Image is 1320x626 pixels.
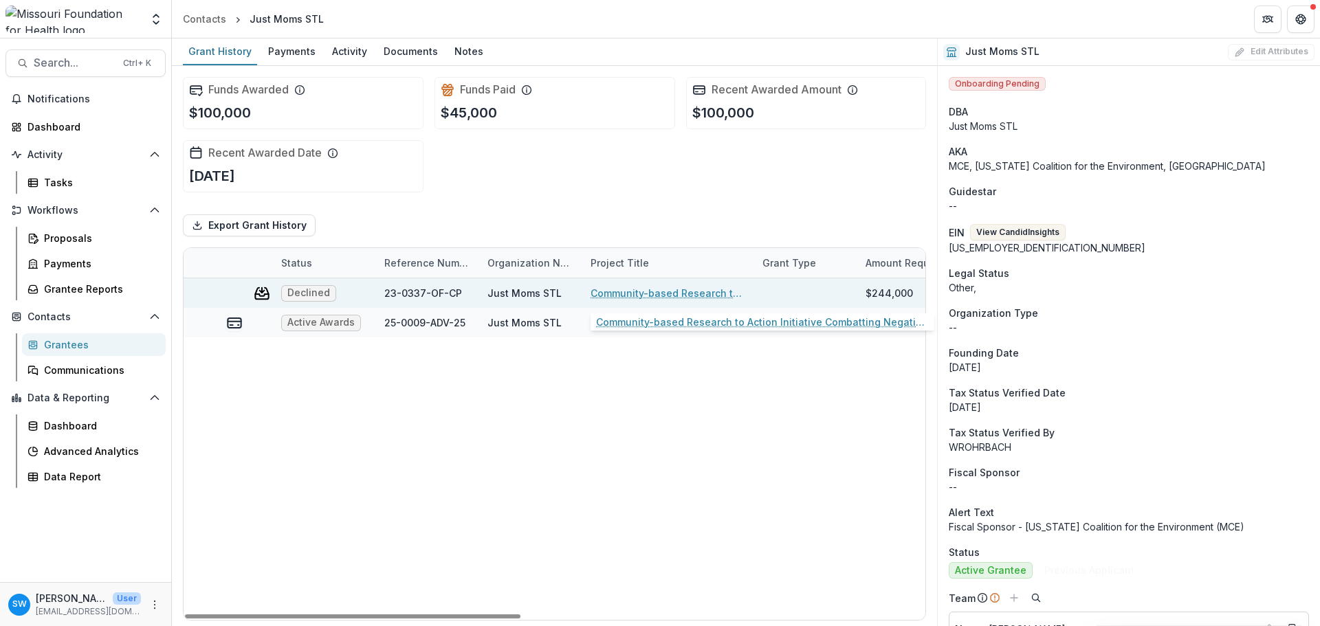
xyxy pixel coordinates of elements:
div: Status [273,248,376,278]
button: Open Contacts [5,306,166,328]
div: Reference Number [376,248,479,278]
h2: Funds Awarded [208,83,289,96]
span: Search... [34,56,115,69]
a: Proposals [22,227,166,249]
span: DBA [949,104,968,119]
button: Add [1006,590,1022,606]
button: Get Help [1287,5,1314,33]
button: Export Grant History [183,214,316,236]
span: Declined [287,287,330,299]
a: Advanced Analytics [22,440,166,462]
div: $100,000 [866,315,910,330]
button: Edit Attributes [1228,44,1314,60]
a: Documents [378,38,443,65]
div: Status [273,256,320,270]
button: Open Data & Reporting [5,387,166,409]
span: Contacts [27,311,144,323]
a: Grant History [183,38,257,65]
div: Project Title [582,256,657,270]
div: Just Moms STL [487,315,562,330]
span: Previous Applicant [1044,565,1134,577]
p: MCE, [US_STATE] Coalition for the Environment, [GEOGRAPHIC_DATA] [949,159,1309,173]
div: Grant History [183,41,257,61]
a: Grantee Reports [22,278,166,300]
p: $100,000 [189,102,251,123]
span: Alert Text [949,505,994,519]
a: Contacts [177,9,232,29]
div: Proposals [44,231,155,245]
div: Amount Requested [857,248,995,278]
button: Open entity switcher [146,5,166,33]
a: Payments [263,38,321,65]
div: -- [949,199,1309,213]
div: Reference Number [376,256,479,270]
a: Grantees [22,333,166,356]
p: [PERSON_NAME] [36,591,107,605]
a: Dashboard [5,115,166,138]
div: Project Title [582,248,754,278]
span: Legal Status [949,266,1009,280]
a: Payments [22,252,166,275]
span: Activity [27,149,144,161]
p: [DATE] [189,166,235,186]
div: Organization Name [479,248,582,278]
img: Missouri Foundation for Health logo [5,5,141,33]
button: Open Activity [5,144,166,166]
div: Grantees [44,337,155,352]
button: view-payments [226,315,243,331]
div: Grant Type [754,248,857,278]
span: Guidestar [949,184,996,199]
div: Amount Requested [857,256,965,270]
div: Communications [44,363,155,377]
button: Search... [5,49,166,77]
div: Payments [44,256,155,271]
button: Search [1028,590,1044,606]
button: More [146,596,163,613]
p: $45,000 [441,102,497,123]
h2: Recent Awarded Date [208,146,322,159]
div: Dashboard [27,120,155,134]
div: Delegated [762,315,813,330]
button: Open Workflows [5,199,166,221]
div: Data Report [44,469,155,484]
div: Grantee Reports [44,282,155,296]
span: AKA [949,144,967,159]
div: [DATE] [949,360,1309,375]
p: Team [949,591,976,605]
span: Active Grantee [955,565,1026,577]
a: Dashboard [22,414,166,437]
div: Organization Name [479,256,582,270]
span: Data & Reporting [27,392,144,404]
div: Tasks [44,175,155,190]
h2: Funds Paid [460,83,516,96]
h2: Just Moms STL [965,46,1039,58]
div: Notes [449,41,489,61]
div: Activity [327,41,373,61]
div: Just Moms STL [487,286,562,300]
span: Notifications [27,93,160,105]
div: Documents [378,41,443,61]
a: Notes [449,38,489,65]
span: Fiscal Sponsor [949,465,1020,480]
div: Sheldon Weisgrau [12,600,27,609]
a: Tasks [22,171,166,194]
div: Just Moms STL [250,12,324,26]
div: [US_EMPLOYER_IDENTIFICATION_NUMBER] [949,241,1309,255]
button: Notifications [5,88,166,110]
a: Community-based Research to Action Initiative Combatting Negative Health Outcomes of Radioactive ... [591,286,746,300]
div: -- [949,480,1309,494]
a: Activity [327,38,373,65]
h2: Recent Awarded Amount [712,83,841,96]
span: Workflows [27,205,144,216]
p: EIN [949,225,965,240]
div: 25-0009-ADV-25 [384,315,465,330]
div: Just Moms STL [949,119,1309,133]
span: Active Awards [287,317,355,328]
span: Tax Status Verified Date [949,385,1066,400]
button: Partners [1254,5,1281,33]
div: Grant Type [754,256,824,270]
